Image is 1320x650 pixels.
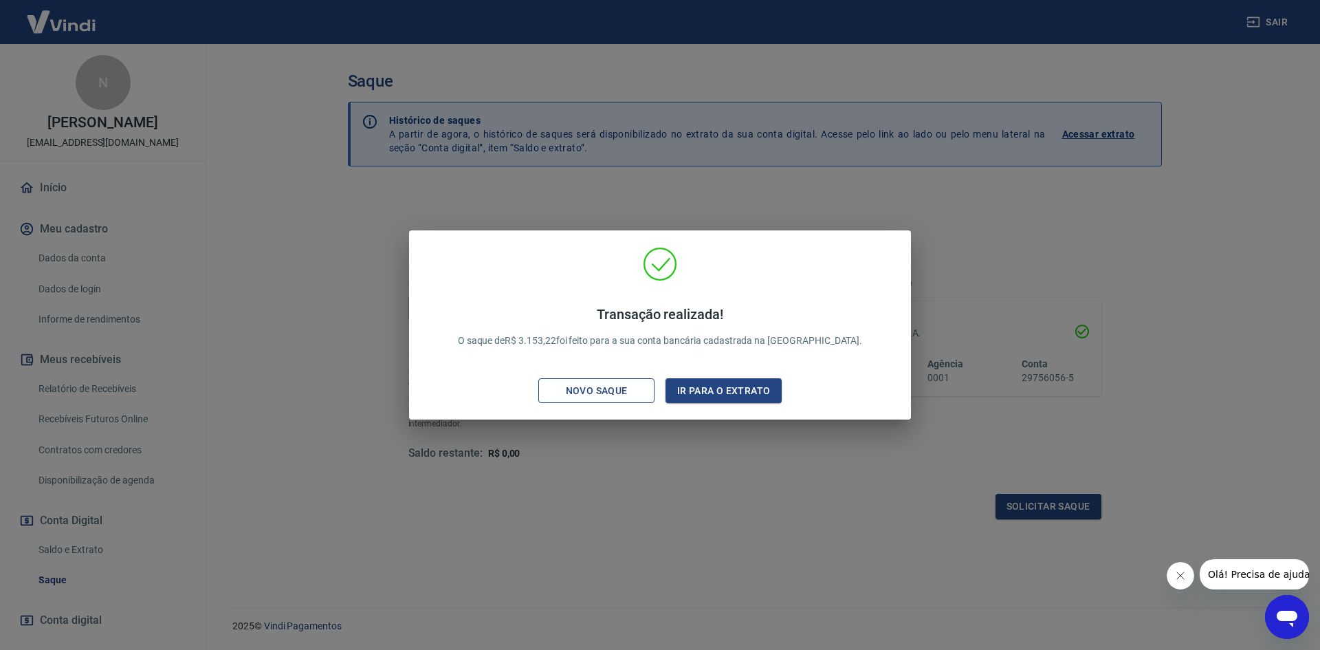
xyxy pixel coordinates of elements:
[458,306,863,348] p: O saque de R$ 3.153,22 foi feito para a sua conta bancária cadastrada na [GEOGRAPHIC_DATA].
[549,382,644,400] div: Novo saque
[8,10,115,21] span: Olá! Precisa de ajuda?
[538,378,654,404] button: Novo saque
[665,378,782,404] button: Ir para o extrato
[1200,559,1309,589] iframe: Mensagem da empresa
[1167,562,1194,589] iframe: Fechar mensagem
[1265,595,1309,639] iframe: Botão para abrir a janela de mensagens
[458,306,863,323] h4: Transação realizada!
